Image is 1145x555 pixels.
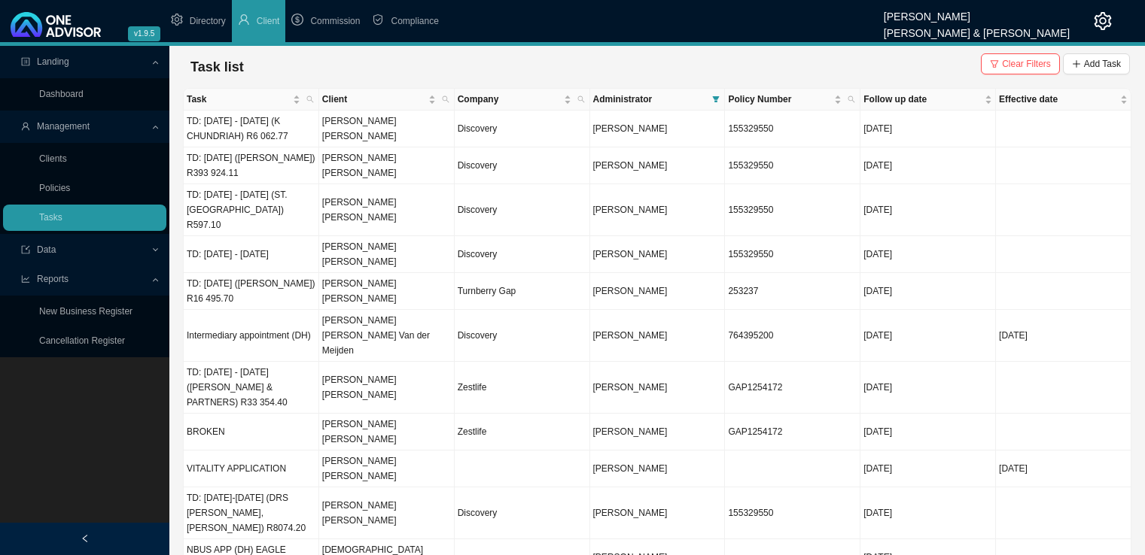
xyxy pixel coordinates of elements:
span: filter [990,59,999,68]
span: Effective date [999,92,1117,107]
td: Discovery [455,310,590,362]
td: 764395200 [725,310,860,362]
td: [PERSON_NAME] [PERSON_NAME] [319,236,455,273]
span: Management [37,121,90,132]
span: search [577,96,585,103]
span: line-chart [21,274,30,284]
td: 155329550 [725,184,860,236]
td: [PERSON_NAME] [PERSON_NAME] [319,111,455,147]
td: Discovery [455,147,590,184]
td: Discovery [455,111,590,147]
span: [PERSON_NAME] [593,426,668,437]
a: Clients [39,153,67,164]
span: search [439,89,452,110]
span: Directory [190,16,226,26]
span: [PERSON_NAME] [593,249,668,259]
span: safety [372,14,384,26]
a: Tasks [39,212,62,223]
th: Company [455,89,590,111]
span: import [21,245,30,254]
span: Data [37,244,56,255]
td: TD: [DATE] - [DATE] ([PERSON_NAME] & PARTNERS) R33 354.40 [184,362,319,414]
span: filter [709,89,723,110]
span: Administrator [593,92,707,107]
a: New Business Register [39,306,132,317]
img: 2df55531c6924b55f21c4cf5d4484680-logo-light.svg [11,12,101,37]
th: Follow up date [860,89,996,111]
th: Effective date [996,89,1131,111]
span: plus [1072,59,1081,68]
span: Task list [190,59,244,74]
td: TD: [DATE] ([PERSON_NAME]) R16 495.70 [184,273,319,310]
span: [PERSON_NAME] [593,382,668,393]
span: left [81,534,90,543]
td: [DATE] [860,111,996,147]
td: Zestlife [455,362,590,414]
td: TD: [DATE] - [DATE] (ST. [GEOGRAPHIC_DATA]) R597.10 [184,184,319,236]
div: [PERSON_NAME] & [PERSON_NAME] [884,20,1070,37]
span: filter [712,96,720,103]
span: user [238,14,250,26]
span: [PERSON_NAME] [593,160,668,171]
td: [DATE] [860,147,996,184]
td: Discovery [455,487,590,539]
td: 155329550 [725,236,860,273]
td: [DATE] [996,450,1131,487]
span: search [574,89,588,110]
td: [DATE] [996,310,1131,362]
th: Client [319,89,455,111]
td: Zestlife [455,414,590,450]
td: Discovery [455,184,590,236]
td: TD: [DATE]-[DATE] (DRS [PERSON_NAME], [PERSON_NAME]) R8074.20 [184,487,319,539]
td: [PERSON_NAME] [PERSON_NAME] [319,487,455,539]
td: GAP1254172 [725,362,860,414]
span: Reports [37,274,69,284]
td: 155329550 [725,111,860,147]
td: TD: [DATE] - [DATE] [184,236,319,273]
span: Company [458,92,561,107]
span: [PERSON_NAME] [593,508,668,518]
td: [PERSON_NAME] [PERSON_NAME] [319,414,455,450]
a: Cancellation Register [39,335,125,346]
span: Client [322,92,425,107]
span: Clear Filters [1002,56,1051,71]
span: Client [257,16,280,26]
td: [PERSON_NAME] [PERSON_NAME] Van der Meijden [319,310,455,362]
td: [PERSON_NAME] [PERSON_NAME] [319,450,455,487]
td: TD: [DATE] - [DATE] (K CHUNDRIAH) R6 062.77 [184,111,319,147]
span: profile [21,57,30,66]
td: Intermediary appointment (DH) [184,310,319,362]
td: [DATE] [860,450,996,487]
span: [PERSON_NAME] [593,286,668,296]
button: Add Task [1063,53,1130,74]
span: v1.9.5 [128,26,160,41]
a: Policies [39,183,70,193]
span: setting [171,14,183,26]
span: search [845,89,858,110]
span: Follow up date [863,92,982,107]
td: Discovery [455,236,590,273]
td: [PERSON_NAME] [PERSON_NAME] [319,184,455,236]
button: Clear Filters [981,53,1060,74]
span: Commission [310,16,360,26]
td: [DATE] [860,414,996,450]
span: [PERSON_NAME] [593,123,668,134]
th: Task [184,89,319,111]
span: [PERSON_NAME] [593,330,668,341]
span: Add Task [1084,56,1121,71]
td: TD: [DATE] ([PERSON_NAME]) R393 924.11 [184,147,319,184]
td: [DATE] [860,236,996,273]
span: Landing [37,56,69,67]
div: [PERSON_NAME] [884,4,1070,20]
span: search [848,96,855,103]
span: [PERSON_NAME] [593,205,668,215]
span: Task [187,92,290,107]
td: [DATE] [860,487,996,539]
td: BROKEN [184,414,319,450]
span: setting [1094,12,1112,30]
td: VITALITY APPLICATION [184,450,319,487]
span: dollar [291,14,303,26]
td: [DATE] [860,310,996,362]
td: [DATE] [860,362,996,414]
span: user [21,122,30,131]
